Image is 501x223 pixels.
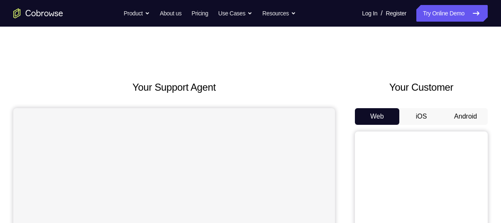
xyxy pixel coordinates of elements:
[416,5,488,22] a: Try Online Demo
[362,5,377,22] a: Log In
[399,108,444,125] button: iOS
[160,5,181,22] a: About us
[191,5,208,22] a: Pricing
[13,80,335,95] h2: Your Support Agent
[13,8,63,18] a: Go to the home page
[124,5,150,22] button: Product
[381,8,382,18] span: /
[262,5,296,22] button: Resources
[355,108,399,125] button: Web
[386,5,406,22] a: Register
[218,5,252,22] button: Use Cases
[443,108,488,125] button: Android
[355,80,488,95] h2: Your Customer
